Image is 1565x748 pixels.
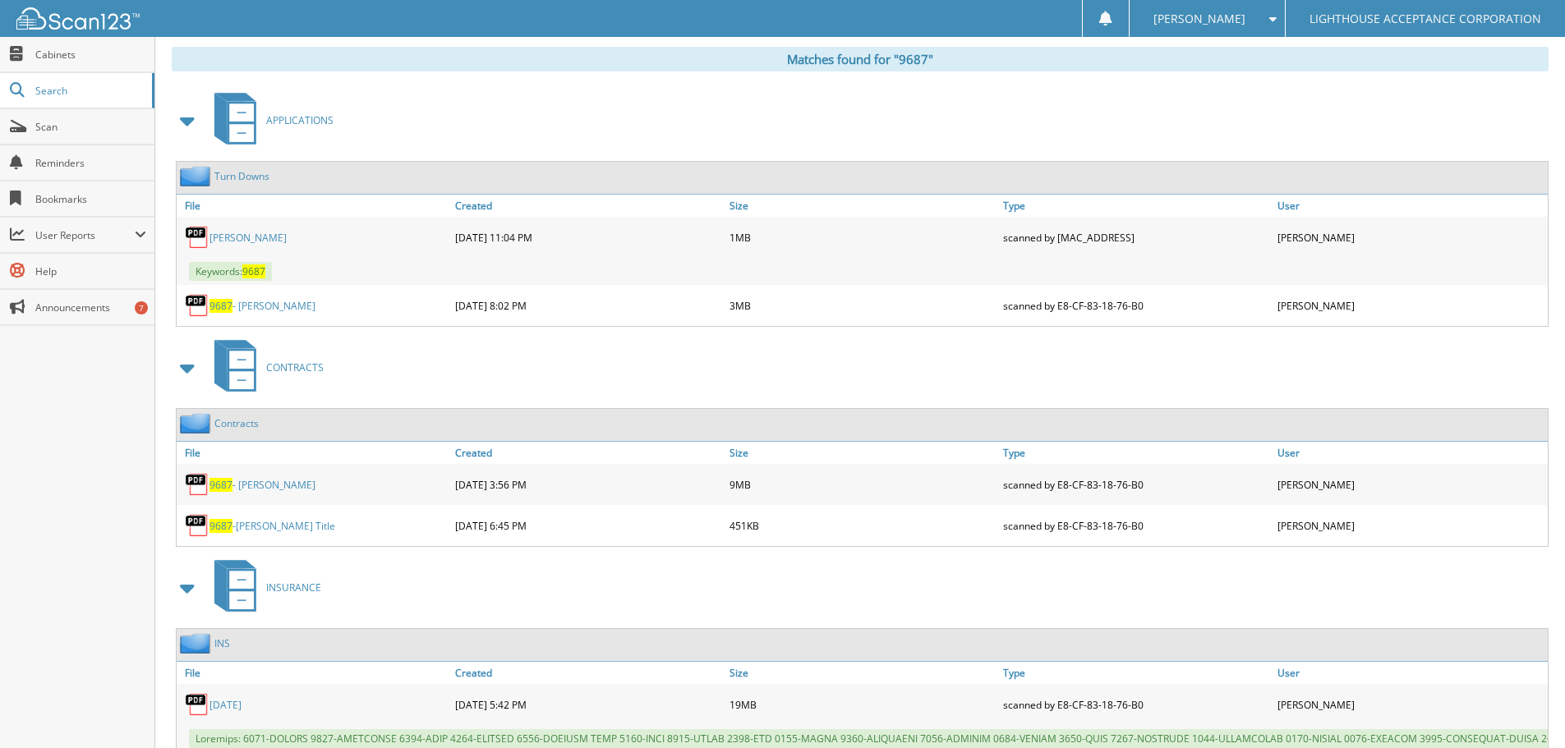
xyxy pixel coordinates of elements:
[266,360,324,374] span: CONTRACTS
[177,195,451,217] a: File
[209,478,315,492] a: 9687- [PERSON_NAME]
[35,228,135,242] span: User Reports
[205,88,334,153] a: APPLICATIONS
[266,581,321,594] span: INSURANCE
[180,633,214,654] img: folder2.png
[209,519,335,533] a: 9687-[PERSON_NAME] Title
[451,195,725,217] a: Created
[214,169,269,183] a: Turn Downs
[725,688,1000,721] div: 19MB
[209,231,287,245] a: [PERSON_NAME]
[999,509,1273,542] div: scanned by E8-CF-83-18-76-B0
[35,264,146,278] span: Help
[999,289,1273,322] div: scanned by E8-CF-83-18-76-B0
[185,225,209,250] img: PDF.png
[451,688,725,721] div: [DATE] 5:42 PM
[725,509,1000,542] div: 451KB
[1273,509,1548,542] div: [PERSON_NAME]
[180,166,214,186] img: folder2.png
[1273,688,1548,721] div: [PERSON_NAME]
[1273,289,1548,322] div: [PERSON_NAME]
[35,48,146,62] span: Cabinets
[185,472,209,497] img: PDF.png
[725,195,1000,217] a: Size
[214,636,230,650] a: INS
[189,262,272,281] span: Keywords:
[725,662,1000,684] a: Size
[451,468,725,501] div: [DATE] 3:56 PM
[266,113,334,127] span: APPLICATIONS
[205,335,324,400] a: CONTRACTS
[999,662,1273,684] a: Type
[451,442,725,464] a: Created
[1273,468,1548,501] div: [PERSON_NAME]
[725,289,1000,322] div: 3MB
[451,662,725,684] a: Created
[209,698,242,712] a: [DATE]
[209,519,232,533] span: 9687
[209,478,232,492] span: 9687
[35,192,146,206] span: Bookmarks
[999,195,1273,217] a: Type
[214,416,259,430] a: Contracts
[185,692,209,717] img: PDF.png
[1273,662,1548,684] a: User
[451,221,725,254] div: [DATE] 11:04 PM
[172,47,1549,71] div: Matches found for "9687"
[1483,669,1565,748] iframe: Chat Widget
[242,264,265,278] span: 9687
[135,301,148,314] div: 7
[725,221,1000,254] div: 1MB
[35,84,144,98] span: Search
[35,156,146,170] span: Reminders
[185,513,209,538] img: PDF.png
[209,299,315,313] a: 9687- [PERSON_NAME]
[1153,14,1245,24] span: [PERSON_NAME]
[999,221,1273,254] div: scanned by [MAC_ADDRESS]
[451,509,725,542] div: [DATE] 6:45 PM
[35,301,146,314] span: Announcements
[177,662,451,684] a: File
[209,299,232,313] span: 9687
[999,688,1273,721] div: scanned by E8-CF-83-18-76-B0
[725,468,1000,501] div: 9MB
[1310,14,1541,24] span: LIGHTHOUSE ACCEPTANCE CORPORATION
[180,413,214,434] img: folder2.png
[451,289,725,322] div: [DATE] 8:02 PM
[999,468,1273,501] div: scanned by E8-CF-83-18-76-B0
[1273,221,1548,254] div: [PERSON_NAME]
[35,120,146,134] span: Scan
[725,442,1000,464] a: Size
[185,293,209,318] img: PDF.png
[999,442,1273,464] a: Type
[1273,442,1548,464] a: User
[16,7,140,30] img: scan123-logo-white.svg
[205,555,321,620] a: INSURANCE
[177,442,451,464] a: File
[1273,195,1548,217] a: User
